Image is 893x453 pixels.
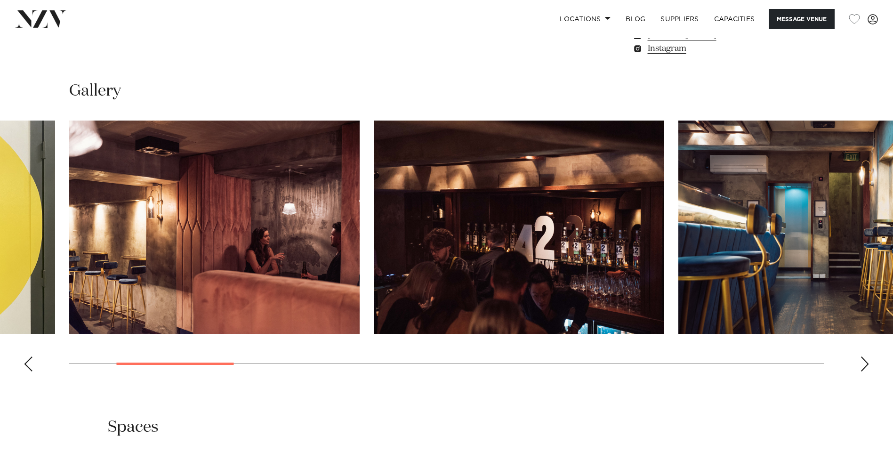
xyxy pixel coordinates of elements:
h2: Gallery [69,81,121,102]
a: Instagram [632,42,786,55]
swiper-slide: 2 / 16 [69,121,360,334]
a: BLOG [618,9,653,29]
a: Locations [552,9,618,29]
a: Capacities [707,9,763,29]
h2: Spaces [108,417,159,438]
a: SUPPLIERS [653,9,706,29]
swiper-slide: 3 / 16 [374,121,664,334]
img: nzv-logo.png [15,10,66,27]
button: Message Venue [769,9,835,29]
